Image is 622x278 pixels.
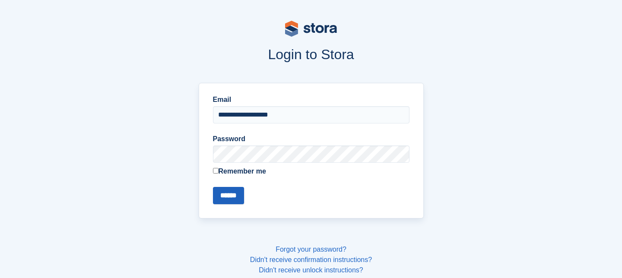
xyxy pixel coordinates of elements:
h1: Login to Stora [34,47,588,62]
a: Didn't receive unlock instructions? [259,266,363,274]
a: Didn't receive confirmation instructions? [250,256,372,263]
img: stora-logo-53a41332b3708ae10de48c4981b4e9114cc0af31d8433b30ea865607fb682f29.svg [285,21,337,37]
label: Password [213,134,409,144]
label: Remember me [213,166,409,177]
input: Remember me [213,168,219,174]
a: Forgot your password? [276,246,346,253]
label: Email [213,95,409,105]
